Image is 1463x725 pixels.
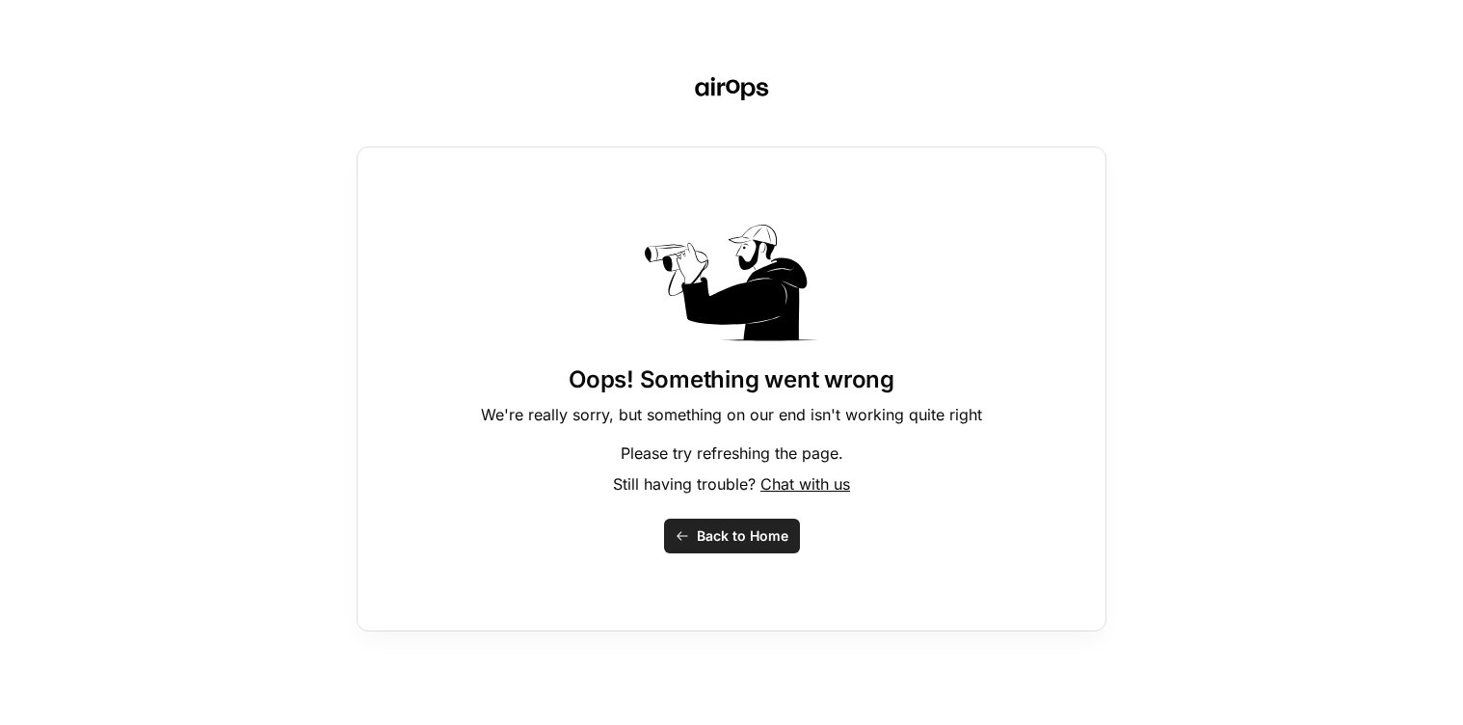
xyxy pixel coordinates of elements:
p: Still having trouble? [613,472,850,496]
span: Back to Home [697,526,788,546]
p: We're really sorry, but something on our end isn't working quite right [481,403,982,426]
p: Please try refreshing the page. [621,442,843,465]
h1: Oops! Something went wrong [569,364,894,395]
button: Back to Home [664,519,800,553]
span: Chat with us [760,474,850,494]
